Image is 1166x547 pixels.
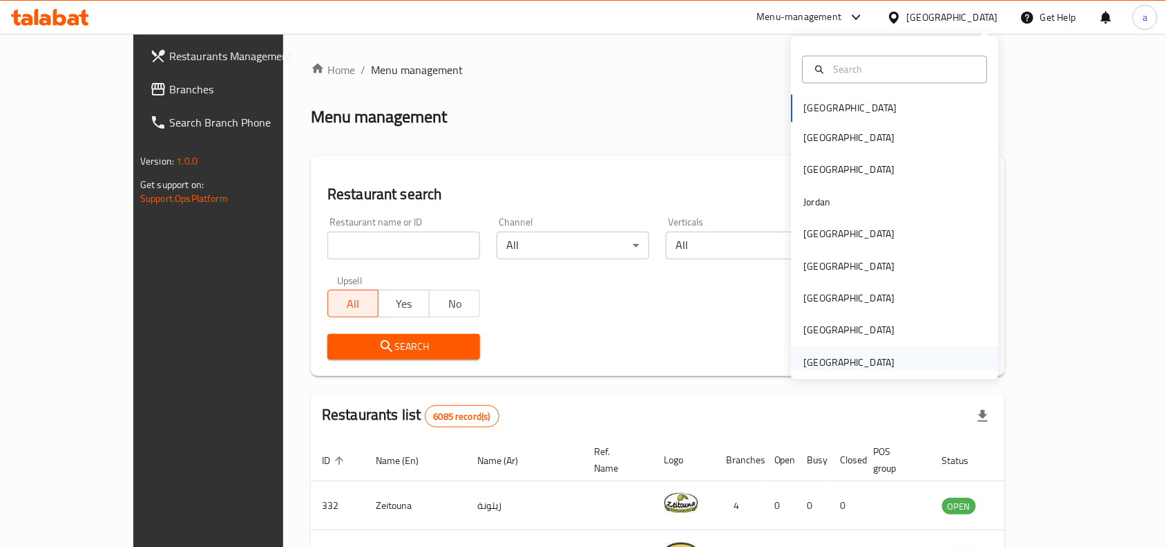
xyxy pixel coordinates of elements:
a: Branches [139,73,328,106]
div: [GEOGRAPHIC_DATA] [804,163,895,178]
button: Yes [378,290,429,317]
span: Get support on: [140,176,204,194]
span: All [334,294,373,314]
input: Search for restaurant name or ID.. [327,232,480,259]
button: No [429,290,480,317]
div: All [666,232,819,259]
td: 4 [715,481,763,530]
span: Ref. Name [594,443,636,476]
li: / [361,62,365,78]
span: Name (En) [376,452,437,469]
span: Menu management [371,62,463,78]
span: Search Branch Phone [169,114,317,131]
th: Logo [653,439,715,481]
div: [GEOGRAPHIC_DATA] [804,355,895,370]
span: Version: [140,152,174,170]
span: Restaurants Management [169,48,317,64]
span: a [1143,10,1147,25]
span: Yes [384,294,423,314]
img: Zeitouna [664,485,698,520]
th: Busy [796,439,830,481]
td: 332 [311,481,365,530]
span: POS group [874,443,915,476]
div: Menu-management [757,9,842,26]
td: 0 [796,481,830,530]
div: Total records count [425,405,499,427]
nav: breadcrumb [311,62,1005,78]
td: 0 [830,481,863,530]
div: Export file [966,400,1000,433]
td: زيتونة [466,481,583,530]
th: Open [763,439,796,481]
div: [GEOGRAPHIC_DATA] [804,291,895,306]
a: Home [311,62,355,78]
h2: Restaurants list [322,405,499,427]
span: Search [338,338,469,355]
label: Upsell [337,276,363,286]
span: 6085 record(s) [426,410,499,423]
div: [GEOGRAPHIC_DATA] [804,131,895,146]
th: Closed [830,439,863,481]
span: No [435,294,475,314]
span: Name (Ar) [477,452,536,469]
div: All [497,232,649,259]
td: Zeitouna [365,481,466,530]
div: [GEOGRAPHIC_DATA] [804,227,895,242]
button: Search [327,334,480,360]
a: Restaurants Management [139,39,328,73]
div: Jordan [804,194,831,210]
div: [GEOGRAPHIC_DATA] [804,323,895,338]
h2: Menu management [311,106,447,128]
a: Search Branch Phone [139,106,328,139]
span: Branches [169,81,317,98]
div: [GEOGRAPHIC_DATA] [907,10,998,25]
span: OPEN [942,499,976,514]
input: Search [828,62,979,77]
span: ID [322,452,348,469]
h2: Restaurant search [327,184,988,205]
button: All [327,290,379,317]
a: Support.OpsPlatform [140,189,228,207]
td: 0 [763,481,796,530]
div: [GEOGRAPHIC_DATA] [804,259,895,274]
th: Branches [715,439,763,481]
span: Status [942,452,987,469]
span: 1.0.0 [176,152,198,170]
